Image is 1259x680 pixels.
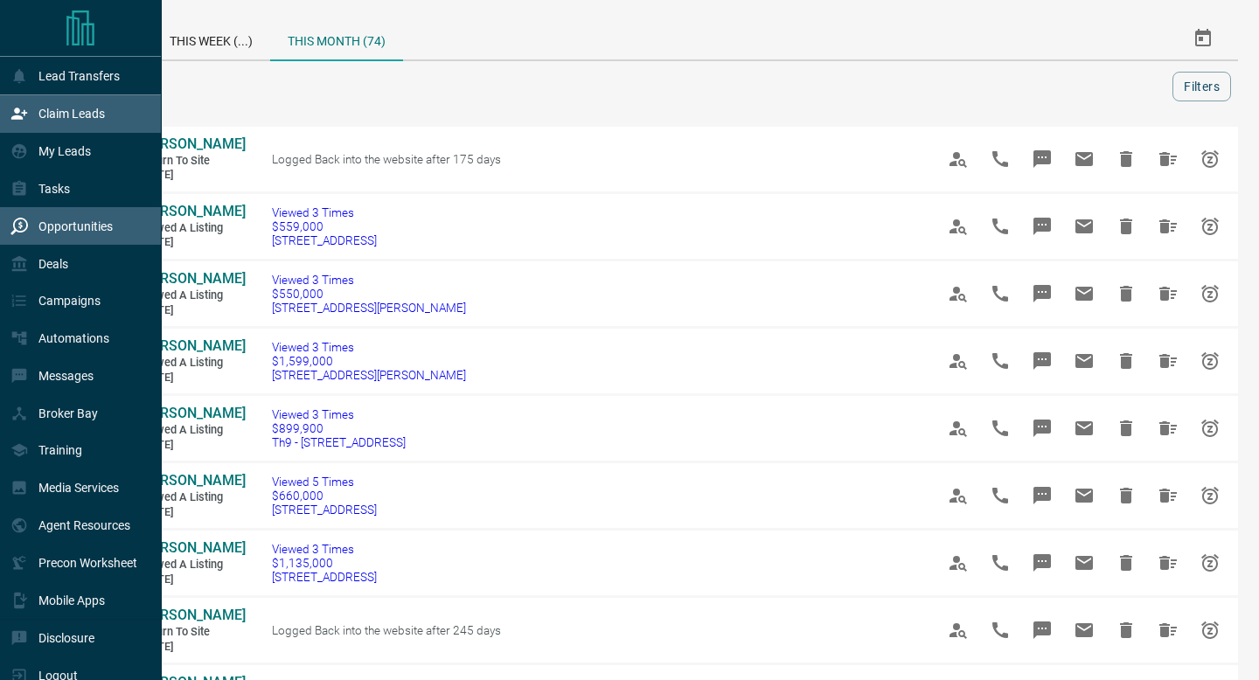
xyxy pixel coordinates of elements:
span: [PERSON_NAME] [140,472,246,489]
span: Snooze [1189,273,1231,315]
span: View Profile [937,609,979,651]
span: Email [1063,609,1105,651]
span: Hide All from Yekaterina Tanklevskaya [1147,609,1189,651]
span: Viewed 3 Times [272,542,377,556]
span: [PERSON_NAME] [140,203,246,219]
span: Call [979,609,1021,651]
span: $1,135,000 [272,556,377,570]
span: Call [979,138,1021,180]
a: [PERSON_NAME] [140,472,245,490]
span: Hide All from Dana C [1147,475,1189,517]
span: $559,000 [272,219,377,233]
span: Snooze [1189,475,1231,517]
span: Email [1063,542,1105,584]
span: [DATE] [140,168,245,183]
span: Message [1021,138,1063,180]
span: Viewed a Listing [140,288,245,303]
a: [PERSON_NAME] [140,135,245,154]
span: [STREET_ADDRESS] [272,233,377,247]
span: Hide [1105,273,1147,315]
span: [DATE] [140,235,245,250]
span: Logged Back into the website after 245 days [272,623,501,637]
span: Hide [1105,205,1147,247]
span: Snooze [1189,205,1231,247]
span: Snooze [1189,407,1231,449]
span: [DATE] [140,438,245,453]
span: Email [1063,340,1105,382]
span: Viewed 3 Times [272,407,406,421]
span: Email [1063,205,1105,247]
span: Email [1063,475,1105,517]
span: $660,000 [272,489,377,503]
span: Snooze [1189,340,1231,382]
span: View Profile [937,407,979,449]
span: $899,900 [272,421,406,435]
span: Hide All from Franco Drudi [1147,273,1189,315]
span: Logged Back into the website after 175 days [272,152,501,166]
span: Hide All from Amanda Kauffman [1147,407,1189,449]
span: Message [1021,542,1063,584]
span: Hide [1105,340,1147,382]
span: Hide [1105,542,1147,584]
span: Hide [1105,609,1147,651]
a: Viewed 3 Times$1,135,000[STREET_ADDRESS] [272,542,377,584]
span: Return to Site [140,154,245,169]
span: [DATE] [140,303,245,318]
span: View Profile [937,340,979,382]
a: Viewed 3 Times$1,599,000[STREET_ADDRESS][PERSON_NAME] [272,340,466,382]
span: $1,599,000 [272,354,466,368]
span: [PERSON_NAME] [140,337,246,354]
span: Message [1021,407,1063,449]
span: Viewed a Listing [140,558,245,572]
a: [PERSON_NAME] [140,203,245,221]
div: This Month (74) [270,17,403,61]
span: View Profile [937,475,979,517]
a: [PERSON_NAME] [140,270,245,288]
a: Viewed 3 Times$559,000[STREET_ADDRESS] [272,205,377,247]
span: [DATE] [140,505,245,520]
span: Viewed a Listing [140,490,245,505]
span: Message [1021,475,1063,517]
span: Call [979,273,1021,315]
a: Viewed 3 Times$550,000[STREET_ADDRESS][PERSON_NAME] [272,273,466,315]
span: [PERSON_NAME] [140,405,246,421]
span: Call [979,542,1021,584]
span: Hide [1105,475,1147,517]
span: Hide All from Olga Platkova [1147,205,1189,247]
span: Viewed 3 Times [272,273,466,287]
span: Viewed a Listing [140,356,245,371]
span: Hide All from Jocelyn Waterfield [1147,340,1189,382]
span: [DATE] [140,371,245,385]
span: Hide [1105,138,1147,180]
span: [STREET_ADDRESS] [272,503,377,517]
span: View Profile [937,138,979,180]
span: [PERSON_NAME] [140,270,246,287]
span: View Profile [937,273,979,315]
span: [STREET_ADDRESS] [272,570,377,584]
span: Call [979,475,1021,517]
span: View Profile [937,542,979,584]
span: View Profile [937,205,979,247]
span: Viewed 3 Times [272,340,466,354]
span: [DATE] [140,640,245,655]
span: Call [979,340,1021,382]
span: Email [1063,138,1105,180]
span: [STREET_ADDRESS][PERSON_NAME] [272,301,466,315]
span: Snooze [1189,609,1231,651]
span: Viewed 3 Times [272,205,377,219]
span: Viewed a Listing [140,221,245,236]
span: [STREET_ADDRESS][PERSON_NAME] [272,368,466,382]
a: Viewed 5 Times$660,000[STREET_ADDRESS] [272,475,377,517]
span: Viewed a Listing [140,423,245,438]
span: Hide All from J Chu [1147,138,1189,180]
span: Viewed 5 Times [272,475,377,489]
span: Th9 - [STREET_ADDRESS] [272,435,406,449]
a: Viewed 3 Times$899,900Th9 - [STREET_ADDRESS] [272,407,406,449]
span: Call [979,407,1021,449]
span: Hide All from Jocelyn Waterfield [1147,542,1189,584]
div: This Week (...) [152,17,270,59]
span: Return to Site [140,625,245,640]
a: [PERSON_NAME] [140,539,245,558]
span: [PERSON_NAME] [140,607,246,623]
span: [PERSON_NAME] [140,135,246,152]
